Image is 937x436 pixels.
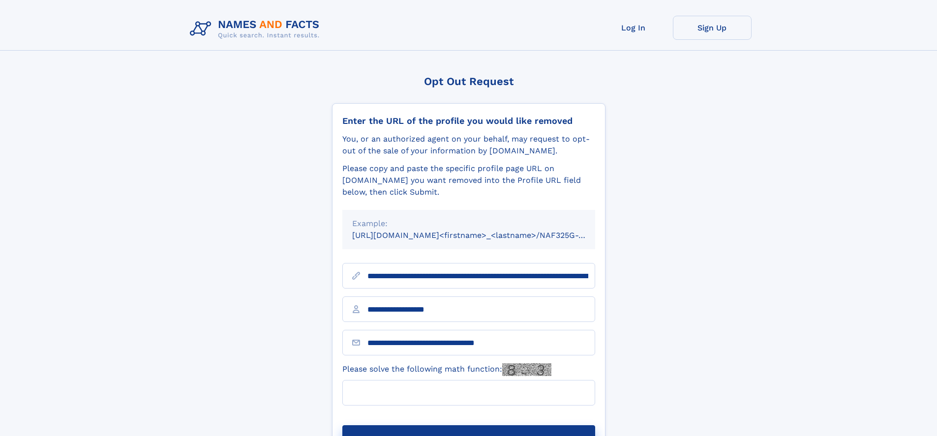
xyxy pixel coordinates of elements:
[352,218,585,230] div: Example:
[332,75,605,87] div: Opt Out Request
[342,133,595,157] div: You, or an authorized agent on your behalf, may request to opt-out of the sale of your informatio...
[352,231,614,240] small: [URL][DOMAIN_NAME]<firstname>_<lastname>/NAF325G-xxxxxxxx
[673,16,752,40] a: Sign Up
[342,116,595,126] div: Enter the URL of the profile you would like removed
[594,16,673,40] a: Log In
[186,16,328,42] img: Logo Names and Facts
[342,363,551,376] label: Please solve the following math function:
[342,163,595,198] div: Please copy and paste the specific profile page URL on [DOMAIN_NAME] you want removed into the Pr...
